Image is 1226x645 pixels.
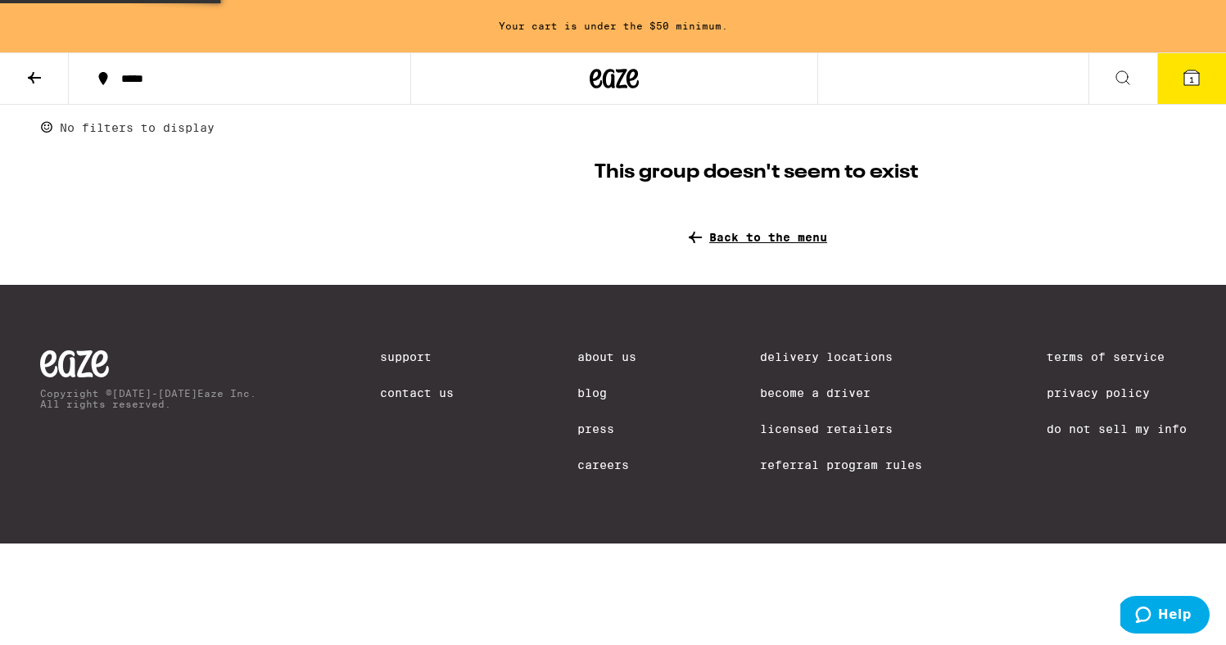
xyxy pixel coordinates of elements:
[1189,74,1194,84] span: 1
[1047,422,1187,435] a: Do Not Sell My Info
[760,350,922,363] a: Delivery Locations
[1157,53,1226,104] button: 1
[760,422,922,435] a: Licensed Retailers
[685,228,827,247] a: Back to the menu
[577,458,636,471] a: Careers
[760,458,922,471] a: Referral Program Rules
[595,159,918,187] p: This group doesn't seem to exist
[577,422,636,435] a: Press
[709,231,827,244] span: Back to the menu
[577,350,636,363] a: About Us
[40,388,256,409] p: Copyright © [DATE]-[DATE] Eaze Inc. All rights reserved.
[760,386,922,399] a: Become a Driver
[380,350,454,363] a: Support
[1120,596,1210,637] iframe: Opens a widget where you can find more information
[60,121,215,134] p: No filters to display
[1047,350,1187,363] a: Terms of Service
[1047,386,1187,399] a: Privacy Policy
[380,386,454,399] a: Contact Us
[577,386,636,399] a: Blog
